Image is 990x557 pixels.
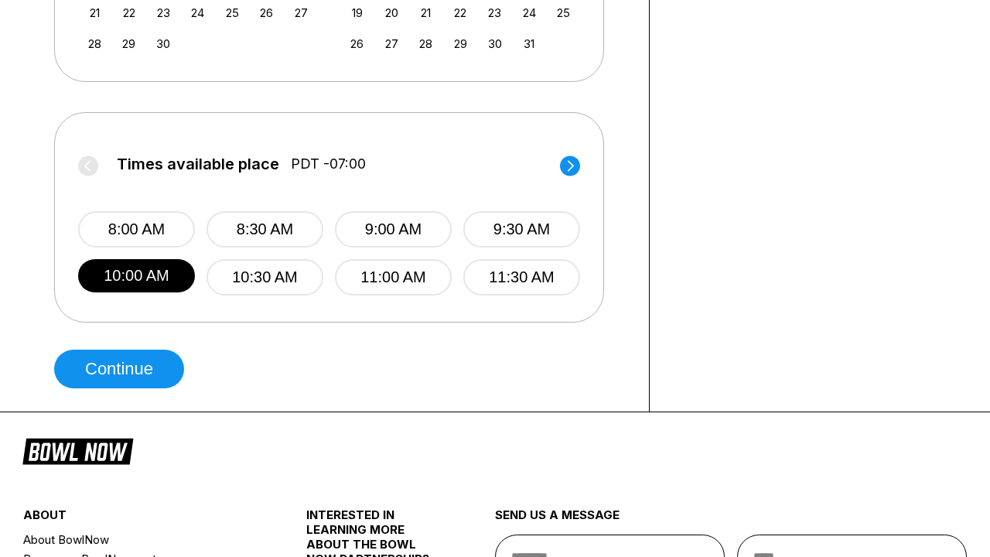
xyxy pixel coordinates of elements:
div: Choose Tuesday, September 23rd, 2025 [153,2,174,23]
div: Choose Tuesday, October 28th, 2025 [415,33,436,54]
div: Choose Thursday, September 25th, 2025 [222,2,243,23]
button: 8:00 AM [78,211,195,248]
button: 10:00 AM [78,259,195,292]
div: Choose Monday, September 29th, 2025 [118,33,139,54]
a: About BowlNow [23,530,259,549]
button: 11:30 AM [463,259,580,296]
div: Choose Saturday, October 25th, 2025 [553,2,574,23]
button: 9:00 AM [335,211,452,248]
span: PDT -07:00 [291,155,366,173]
div: Choose Sunday, September 28th, 2025 [84,33,105,54]
div: Choose Tuesday, September 30th, 2025 [153,33,174,54]
span: Times available place [117,155,279,173]
div: Choose Wednesday, October 29th, 2025 [450,33,471,54]
div: Choose Monday, October 27th, 2025 [381,33,402,54]
div: Choose Wednesday, October 22nd, 2025 [450,2,471,23]
button: 8:30 AM [207,211,323,248]
button: 9:30 AM [463,211,580,248]
div: Choose Monday, October 20th, 2025 [381,2,402,23]
div: Choose Tuesday, October 21st, 2025 [415,2,436,23]
div: Choose Sunday, September 21st, 2025 [84,2,105,23]
button: 11:00 AM [335,259,452,296]
button: Continue [54,350,184,388]
div: Choose Sunday, October 26th, 2025 [346,33,367,54]
div: Choose Thursday, October 30th, 2025 [484,33,505,54]
div: Choose Friday, September 26th, 2025 [256,2,277,23]
div: Choose Wednesday, September 24th, 2025 [187,2,208,23]
div: Choose Monday, September 22nd, 2025 [118,2,139,23]
button: 10:30 AM [207,259,323,296]
div: Choose Friday, October 24th, 2025 [519,2,540,23]
div: send us a message [495,507,967,535]
div: Choose Thursday, October 23rd, 2025 [484,2,505,23]
div: Choose Friday, October 31st, 2025 [519,33,540,54]
div: Choose Sunday, October 19th, 2025 [346,2,367,23]
div: Choose Saturday, September 27th, 2025 [291,2,312,23]
div: about [23,507,259,530]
